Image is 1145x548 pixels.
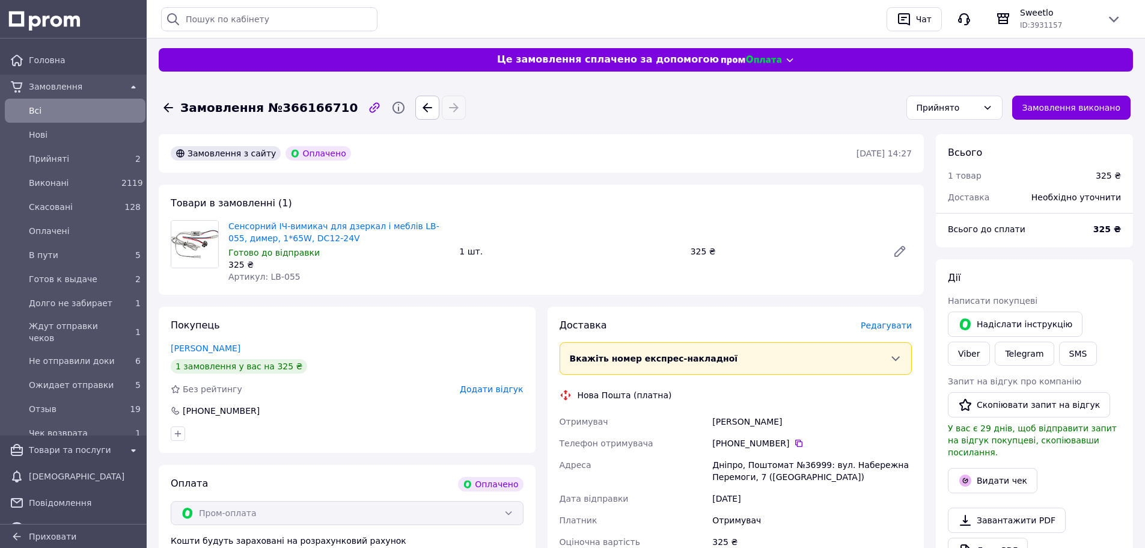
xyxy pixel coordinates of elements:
[948,508,1066,533] a: Завантажити PDF
[29,532,76,541] span: Приховати
[171,359,307,374] div: 1 замовлення у вас на 325 ₴
[458,477,523,491] div: Оплачено
[171,478,208,489] span: Оплата
[183,384,242,394] span: Без рейтингу
[29,201,117,213] span: Скасовані
[856,149,912,158] time: [DATE] 14:27
[712,437,912,449] div: [PHONE_NUMBER]
[29,403,117,415] span: Отзыв
[575,389,675,401] div: Нова Пошта (платна)
[1012,96,1131,120] button: Замовлення виконано
[180,99,358,117] span: Замовлення №366166710
[29,320,117,344] span: Ждут отправки чеков
[29,497,141,509] span: Повідомлення
[454,243,685,260] div: 1 шт.
[560,460,591,470] span: Адреса
[570,354,738,363] span: Вкажіть номер експрес-накладної
[171,197,292,209] span: Товари в замовленні (1)
[1020,7,1097,19] span: Sweetlo
[29,81,121,93] span: Замовлення
[710,454,914,488] div: Дніпро, Поштомат №36999: вул. Набережна Перемоги, 7 ([GEOGRAPHIC_DATA])
[995,342,1054,366] a: Telegram
[171,221,218,268] img: Сенсорний ІЧ-вимикач для дзеркал і меблів LB-055, димер, 1*65W, DC12-24V
[887,7,942,31] button: Чат
[130,404,141,414] span: 19
[948,272,960,283] span: Дії
[560,516,597,525] span: Платник
[560,417,608,426] span: Отримувач
[560,537,640,547] span: Оціночна вартість
[560,319,607,331] span: Доставка
[29,297,117,309] span: Долго не забирает
[135,380,141,390] span: 5
[182,405,261,417] div: [PHONE_NUMBER]
[1020,21,1062,29] span: ID: 3931157
[171,146,281,161] div: Замовлення з сайту
[135,356,141,366] span: 6
[228,259,450,271] div: 325 ₴
[1093,224,1121,234] b: 325 ₴
[948,192,989,202] span: Доставка
[29,249,117,261] span: В пути
[1096,170,1121,182] div: 325 ₴
[228,272,301,282] span: Артикул: LB-055
[29,523,121,535] span: Каталог ProSale
[497,53,719,67] span: Це замовлення сплачено за допомогою
[171,343,240,353] a: [PERSON_NAME]
[948,392,1110,417] button: Скопіювати запит на відгук
[948,377,1081,386] span: Запит на відгук про компанію
[29,273,117,285] span: Готов к выдаче
[948,296,1037,306] span: Написати покупцеві
[124,202,141,212] span: 128
[135,327,141,337] span: 1
[285,146,350,161] div: Оплачено
[29,153,117,165] span: Прийняті
[917,101,978,114] div: Прийнято
[228,248,320,257] span: Готово до відправки
[560,494,629,503] span: Дата відправки
[135,298,141,308] span: 1
[914,10,934,28] div: Чат
[135,274,141,284] span: 2
[121,178,143,188] span: 2119
[948,468,1037,493] button: Видати чек
[948,147,982,158] span: Всього
[29,177,117,189] span: Виконані
[29,427,117,439] span: Чек возврата
[135,250,141,260] span: 5
[1024,184,1128,211] div: Необхідно уточнити
[29,444,121,456] span: Товари та послуги
[29,355,117,367] span: Не отправили доки
[948,312,1082,337] button: Надіслати інструкцію
[948,342,990,366] a: Viber
[29,129,141,141] span: Нові
[29,225,141,237] span: Оплачені
[948,224,1025,234] span: Всього до сплати
[710,510,914,531] div: Отримувач
[710,411,914,433] div: [PERSON_NAME]
[686,243,883,260] div: 325 ₴
[228,221,439,243] a: Сенсорний ІЧ-вимикач для дзеркал і меблів LB-055, димер, 1*65W, DC12-24V
[710,488,914,510] div: [DATE]
[161,7,377,31] input: Пошук по кабінету
[560,439,653,448] span: Телефон отримувача
[135,154,141,164] span: 2
[29,54,141,66] span: Головна
[171,319,220,331] span: Покупець
[135,428,141,438] span: 1
[948,171,982,180] span: 1 товар
[888,239,912,263] a: Редагувати
[29,379,117,391] span: Ожидает отправки
[460,384,523,394] span: Додати відгук
[861,321,912,330] span: Редагувати
[1059,342,1098,366] button: SMS
[29,470,141,482] span: [DEMOGRAPHIC_DATA]
[948,423,1117,457] span: У вас є 29 днів, щоб відправити запит на відгук покупцеві, скопіювавши посилання.
[29,105,141,117] span: Всi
